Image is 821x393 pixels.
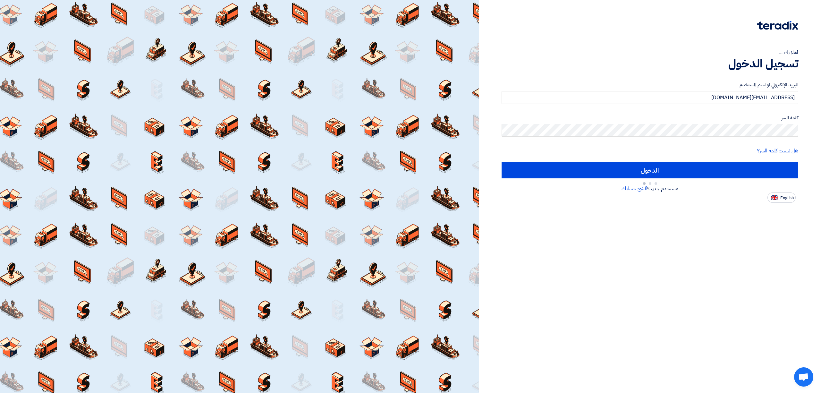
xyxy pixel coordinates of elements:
[767,192,796,203] button: English
[502,162,798,178] input: الدخول
[502,185,798,192] div: مستخدم جديد؟
[502,56,798,71] h1: تسجيل الدخول
[502,91,798,104] input: أدخل بريد العمل الإلكتروني او اسم المستخدم الخاص بك ...
[502,81,798,89] label: البريد الإلكتروني او اسم المستخدم
[502,114,798,122] label: كلمة السر
[771,195,778,200] img: en-US.png
[622,185,647,192] a: أنشئ حسابك
[757,21,798,30] img: Teradix logo
[794,367,813,387] a: Open chat
[502,49,798,56] div: أهلا بك ...
[757,147,798,155] a: هل نسيت كلمة السر؟
[780,196,794,200] span: English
